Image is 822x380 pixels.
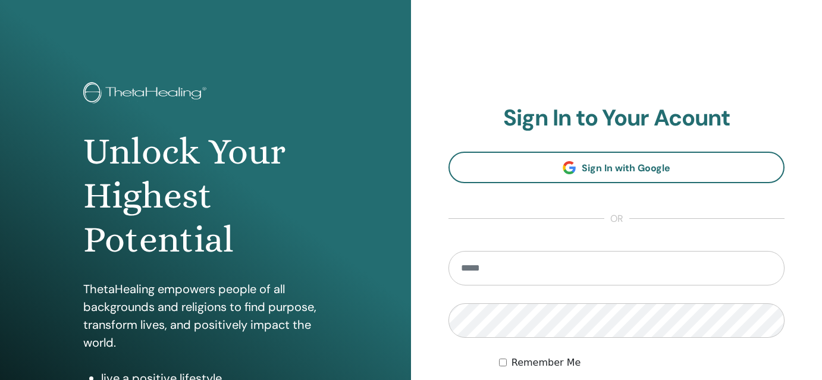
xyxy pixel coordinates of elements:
h2: Sign In to Your Acount [448,105,785,132]
p: ThetaHealing empowers people of all backgrounds and religions to find purpose, transform lives, a... [83,280,328,351]
div: Keep me authenticated indefinitely or until I manually logout [499,356,785,370]
a: Sign In with Google [448,152,785,183]
label: Remember Me [512,356,581,370]
h1: Unlock Your Highest Potential [83,130,328,262]
span: Sign In with Google [582,162,670,174]
span: or [604,212,629,226]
